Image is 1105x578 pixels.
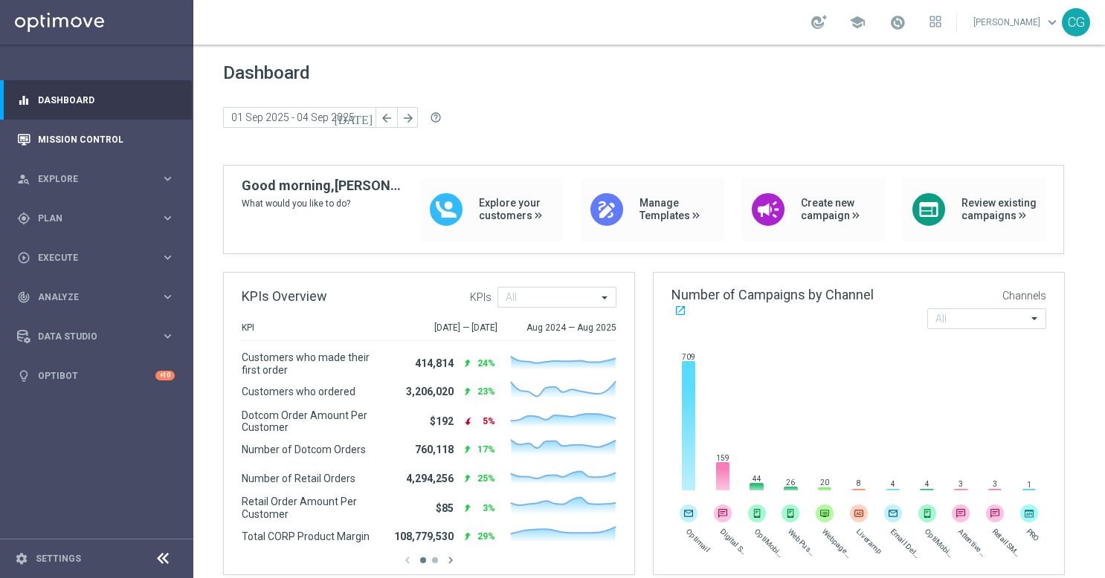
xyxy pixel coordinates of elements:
[17,330,161,343] div: Data Studio
[161,290,175,304] i: keyboard_arrow_right
[17,290,161,304] div: Analyze
[17,94,30,107] i: equalizer
[38,80,175,120] a: Dashboard
[17,212,161,225] div: Plan
[161,250,175,264] i: keyboard_arrow_right
[17,120,175,159] div: Mission Control
[16,370,175,382] button: lightbulb Optibot +10
[161,211,175,225] i: keyboard_arrow_right
[17,251,161,264] div: Execute
[16,291,175,303] button: track_changes Analyze keyboard_arrow_right
[1044,14,1060,30] span: keyboard_arrow_down
[16,252,175,264] button: play_circle_outline Execute keyboard_arrow_right
[17,290,30,304] i: track_changes
[38,253,161,262] span: Execute
[36,554,81,563] a: Settings
[38,332,161,341] span: Data Studio
[38,293,161,302] span: Analyze
[1062,8,1090,36] div: CG
[38,356,155,395] a: Optibot
[17,212,30,225] i: gps_fixed
[849,14,866,30] span: school
[972,11,1062,33] a: [PERSON_NAME]keyboard_arrow_down
[155,371,175,380] div: +10
[16,212,175,224] button: gps_fixed Plan keyboard_arrow_right
[17,172,30,186] i: person_search
[17,172,161,186] div: Explore
[16,331,175,342] button: Data Studio keyboard_arrow_right
[17,369,30,383] i: lightbulb
[38,120,175,159] a: Mission Control
[161,329,175,343] i: keyboard_arrow_right
[17,356,175,395] div: Optibot
[15,552,28,565] i: settings
[38,214,161,223] span: Plan
[161,172,175,186] i: keyboard_arrow_right
[16,173,175,185] button: person_search Explore keyboard_arrow_right
[16,134,175,146] button: Mission Control
[16,94,175,106] button: equalizer Dashboard
[38,175,161,184] span: Explore
[17,251,30,264] i: play_circle_outline
[17,80,175,120] div: Dashboard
